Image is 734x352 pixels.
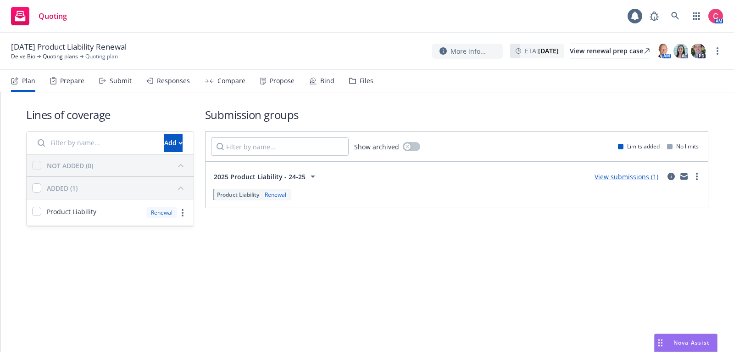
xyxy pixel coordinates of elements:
[164,134,183,152] div: Add
[214,172,306,182] span: 2025 Product Liability - 24-25
[354,142,399,152] span: Show archived
[164,134,183,152] button: Add
[645,7,663,25] a: Report a Bug
[687,7,706,25] a: Switch app
[11,41,127,52] span: [DATE] Product Liability Renewal
[146,207,177,218] div: Renewal
[217,191,259,199] span: Product Liability
[177,207,188,218] a: more
[570,44,650,58] a: View renewal prep case
[263,191,288,199] div: Renewal
[47,158,188,173] button: NOT ADDED (0)
[217,77,245,85] div: Compare
[85,52,118,61] span: Quoting plan
[538,46,559,55] strong: [DATE]
[157,77,190,85] div: Responses
[360,77,373,85] div: Files
[110,77,132,85] div: Submit
[22,77,35,85] div: Plan
[525,46,559,56] span: ETA :
[666,171,677,182] a: circleInformation
[595,172,658,181] a: View submissions (1)
[26,107,194,122] h1: Lines of coverage
[320,77,334,85] div: Bind
[432,44,503,59] button: More info...
[654,334,717,352] button: Nova Assist
[43,52,78,61] a: Quoting plans
[47,181,188,195] button: ADDED (1)
[7,3,71,29] a: Quoting
[211,167,321,186] button: 2025 Product Liability - 24-25
[655,334,666,352] div: Drag to move
[673,339,710,346] span: Nova Assist
[11,52,35,61] a: Delve Bio
[656,44,671,58] img: photo
[32,134,159,152] input: Filter by name...
[270,77,295,85] div: Propose
[712,45,723,57] a: more
[618,142,660,150] div: Limits added
[678,171,690,182] a: mail
[211,137,349,156] input: Filter by name...
[708,9,723,23] img: photo
[60,77,84,85] div: Prepare
[47,183,78,193] div: ADDED (1)
[47,161,93,170] div: NOT ADDED (0)
[691,44,706,58] img: photo
[691,171,702,182] a: more
[667,142,699,150] div: No limits
[673,44,688,58] img: photo
[39,12,67,20] span: Quoting
[47,207,96,216] span: Product Liability
[450,46,486,56] span: More info...
[205,107,708,122] h1: Submission groups
[666,7,684,25] a: Search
